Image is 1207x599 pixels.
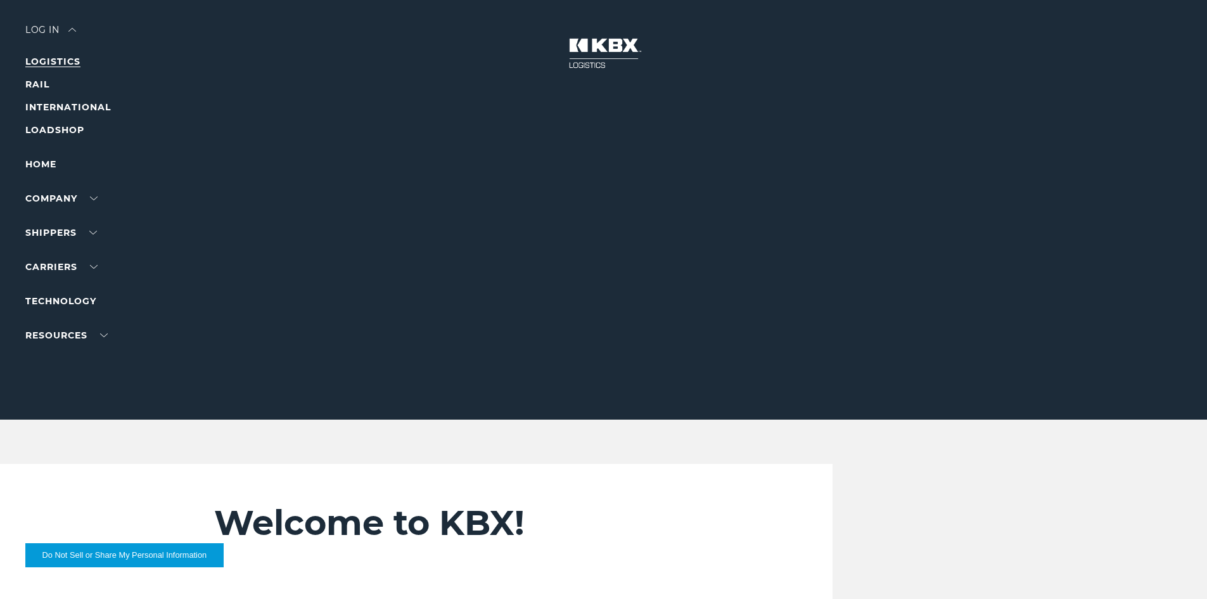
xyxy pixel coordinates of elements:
a: RESOURCES [25,330,108,341]
img: arrow [68,28,76,32]
a: SHIPPERS [25,227,97,238]
a: Home [25,158,56,170]
div: Log in [25,25,76,44]
a: Carriers [25,261,98,273]
a: LOGISTICS [25,56,80,67]
a: RAIL [25,79,49,90]
a: LOADSHOP [25,124,84,136]
button: Do Not Sell or Share My Personal Information [25,543,224,567]
img: kbx logo [556,25,651,81]
a: Technology [25,295,96,307]
a: INTERNATIONAL [25,101,111,113]
a: Company [25,193,98,204]
h2: Welcome to KBX! [214,502,757,544]
iframe: Chat Widget [1144,538,1207,599]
